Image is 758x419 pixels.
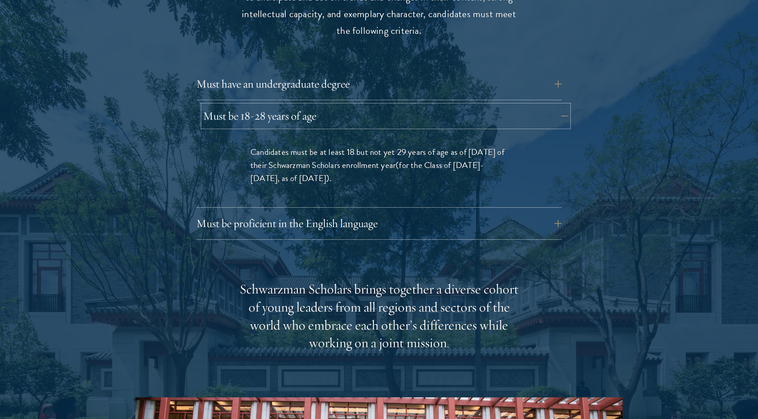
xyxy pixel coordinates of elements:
[203,105,568,127] button: Must be 18-28 years of age
[250,158,484,185] span: (for the Class of [DATE]-[DATE], as of [DATE])
[239,280,519,353] div: Schwarzman Scholars brings together a diverse cohort of young leaders from all regions and sector...
[250,145,508,185] p: Candidates must be at least 18 but not yet 29 years of age as of [DATE] of their Schwarzman Schol...
[196,73,562,95] button: Must have an undergraduate degree
[196,213,562,234] button: Must be proficient in the English language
